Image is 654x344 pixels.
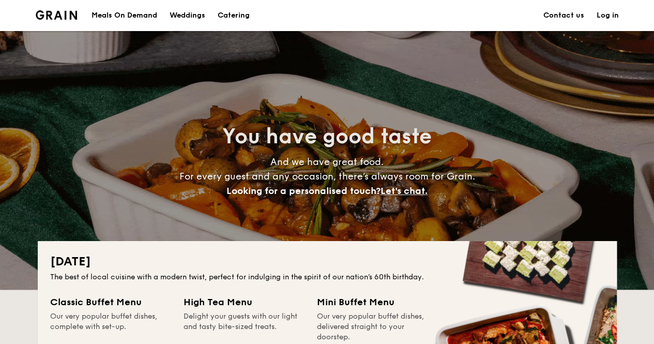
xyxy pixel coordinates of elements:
[222,124,432,149] span: You have good taste
[317,311,438,342] div: Our very popular buffet dishes, delivered straight to your doorstep.
[36,10,78,20] a: Logotype
[50,272,604,282] div: The best of local cuisine with a modern twist, perfect for indulging in the spirit of our nation’...
[50,253,604,270] h2: [DATE]
[184,311,305,342] div: Delight your guests with our light and tasty bite-sized treats.
[50,295,171,309] div: Classic Buffet Menu
[317,295,438,309] div: Mini Buffet Menu
[184,295,305,309] div: High Tea Menu
[179,156,475,197] span: And we have great food. For every guest and any occasion, there’s always room for Grain.
[381,185,428,197] span: Let's chat.
[226,185,381,197] span: Looking for a personalised touch?
[36,10,78,20] img: Grain
[50,311,171,342] div: Our very popular buffet dishes, complete with set-up.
